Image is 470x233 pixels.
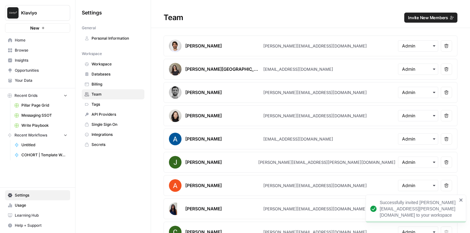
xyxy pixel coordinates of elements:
a: API Providers [82,109,144,119]
a: Opportunities [5,65,70,75]
span: General [82,25,96,31]
a: Personal Information [82,33,144,43]
div: [PERSON_NAME][EMAIL_ADDRESS][DOMAIN_NAME] [263,43,367,49]
div: Team [151,13,470,23]
div: [PERSON_NAME] [185,43,222,49]
div: [EMAIL_ADDRESS][DOMAIN_NAME] [263,66,333,72]
span: Secrets [92,142,142,147]
span: Recent Grids [14,93,37,98]
span: Learning Hub [15,213,67,218]
button: Invite New Members [404,13,457,23]
div: [PERSON_NAME] [185,136,222,142]
div: [PERSON_NAME][EMAIL_ADDRESS][DOMAIN_NAME] [263,113,367,119]
span: Settings [82,9,102,16]
span: Messaging SSOT [21,113,67,118]
a: Pillar Page Grid [12,100,70,110]
div: [EMAIL_ADDRESS][DOMAIN_NAME] [263,136,333,142]
a: Team [82,89,144,99]
div: [PERSON_NAME] [185,159,222,165]
input: Admin [402,159,434,165]
div: [PERSON_NAME][EMAIL_ADDRESS][DOMAIN_NAME] [263,182,367,189]
div: Successfully invited [PERSON_NAME][EMAIL_ADDRESS][PERSON_NAME][DOMAIN_NAME] to your workspace [380,199,457,218]
a: Home [5,35,70,45]
a: Insights [5,55,70,65]
span: Single Sign On [92,122,142,127]
img: Klaviyo Logo [7,7,19,19]
img: avatar [169,86,182,99]
span: Tags [92,102,142,107]
a: Single Sign On [82,119,144,130]
span: Pillar Page Grid [21,103,67,108]
div: [PERSON_NAME] [185,206,222,212]
a: Integrations [82,130,144,140]
span: Untitled [21,142,67,148]
span: Write Playbook [21,123,67,128]
div: [PERSON_NAME] [185,89,222,96]
img: avatar [169,40,182,52]
span: Team [92,92,142,97]
span: Klaviyo [21,10,59,16]
a: Settings [5,190,70,200]
img: avatar [169,63,182,75]
div: [PERSON_NAME][EMAIL_ADDRESS][DOMAIN_NAME] [263,206,367,212]
span: API Providers [92,112,142,117]
img: avatar [169,202,177,215]
span: Workspace [92,61,142,67]
button: New [5,23,70,33]
span: Databases [92,71,142,77]
button: Recent Workflows [5,130,70,140]
span: Integrations [92,132,142,137]
input: Admin [402,182,434,189]
img: avatar [169,109,182,122]
div: [PERSON_NAME][GEOGRAPHIC_DATA] [185,66,261,72]
a: Databases [82,69,144,79]
span: Insights [15,58,67,63]
span: Opportunities [15,68,67,73]
div: [PERSON_NAME][EMAIL_ADDRESS][DOMAIN_NAME] [263,89,367,96]
span: Your Data [15,78,67,83]
img: avatar [169,156,182,169]
img: avatar [169,133,182,145]
input: Admin [402,89,434,96]
a: Learning Hub [5,210,70,220]
a: COHORT | Template Workflow [12,150,70,160]
span: Invite New Members [408,14,448,21]
a: Your Data [5,75,70,86]
button: Help + Support [5,220,70,230]
a: Write Playbook [12,120,70,130]
a: Usage [5,200,70,210]
button: Recent Grids [5,91,70,100]
a: Secrets [82,140,144,150]
input: Admin [402,113,434,119]
div: [PERSON_NAME][EMAIL_ADDRESS][PERSON_NAME][DOMAIN_NAME] [258,159,395,165]
span: Workspace [82,51,102,57]
span: Settings [15,192,67,198]
input: Admin [402,66,434,72]
input: Admin [402,136,434,142]
input: Admin [402,43,434,49]
a: Browse [5,45,70,55]
button: close [459,197,463,202]
span: COHORT | Template Workflow [21,152,67,158]
a: Tags [82,99,144,109]
span: Recent Workflows [14,132,47,138]
span: Billing [92,81,142,87]
span: Help + Support [15,223,67,228]
span: New [30,25,39,31]
div: [PERSON_NAME] [185,182,222,189]
img: avatar [169,179,182,192]
span: Usage [15,202,67,208]
a: Untitled [12,140,70,150]
span: Personal Information [92,36,142,41]
a: Billing [82,79,144,89]
button: Workspace: Klaviyo [5,5,70,21]
a: Workspace [82,59,144,69]
span: Browse [15,47,67,53]
span: Home [15,37,67,43]
div: [PERSON_NAME] [185,113,222,119]
a: Messaging SSOT [12,110,70,120]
